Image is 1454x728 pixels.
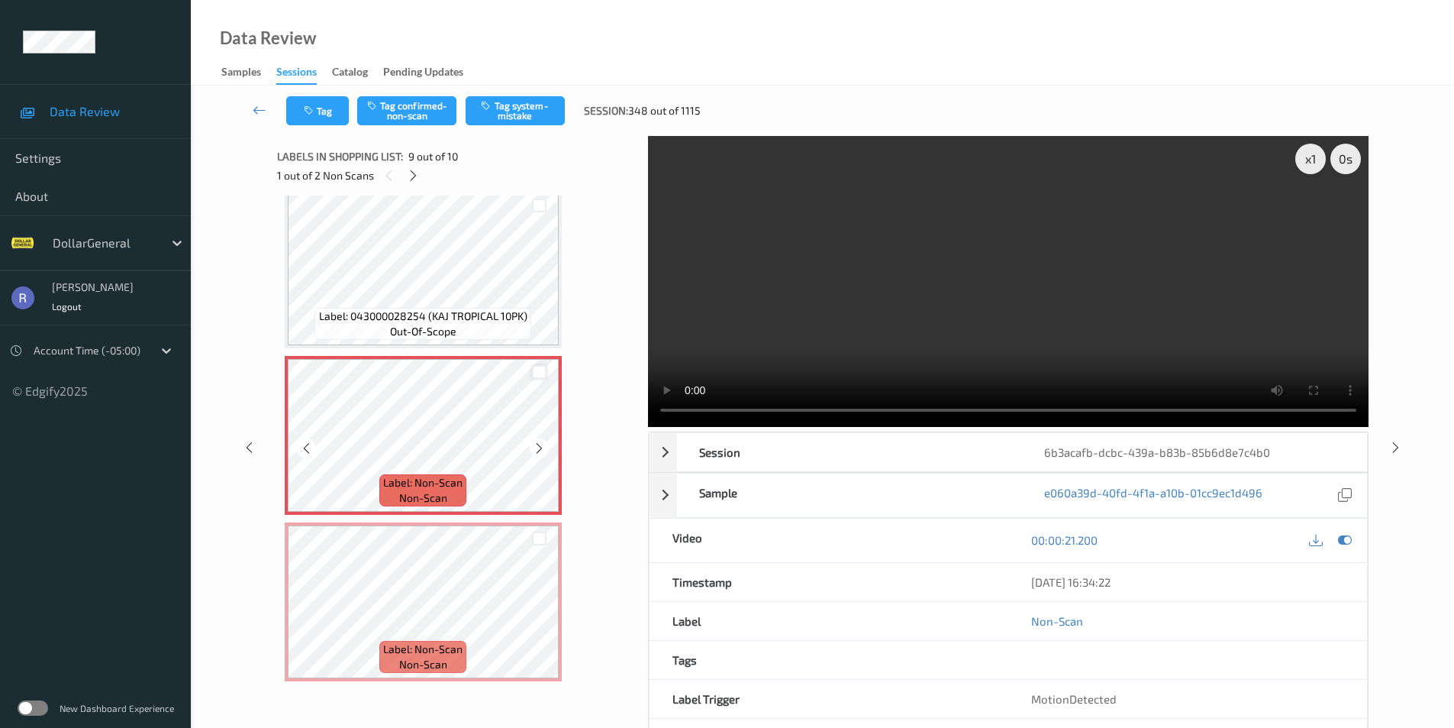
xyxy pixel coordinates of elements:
div: Data Review [220,31,316,46]
span: 9 out of 10 [408,149,458,164]
div: Tags [650,641,1008,679]
span: non-scan [399,657,447,672]
div: Timestamp [650,563,1008,601]
div: x 1 [1295,144,1326,174]
a: Pending Updates [383,62,479,83]
button: Tag system-mistake [466,96,565,125]
a: Samples [221,62,276,83]
div: MotionDetected [1008,680,1367,718]
div: Session [676,433,1021,471]
button: Tag [286,96,349,125]
div: Catalog [332,64,368,83]
div: 0 s [1330,144,1361,174]
a: e060a39d-40fd-4f1a-a10b-01cc9ec1d496 [1044,485,1262,506]
span: out-of-scope [390,324,456,339]
span: Session: [584,103,628,118]
div: 6b3acafb-dcbc-439a-b83b-85b6d8e7c4b0 [1021,433,1366,471]
button: Tag confirmed-non-scan [357,96,456,125]
span: Labels in shopping list: [277,149,403,164]
span: Label: Non-Scan [383,642,463,657]
div: Video [650,519,1008,562]
div: Session6b3acafb-dcbc-439a-b83b-85b6d8e7c4b0 [649,432,1368,472]
a: Catalog [332,62,383,83]
div: 1 out of 2 Non Scans [277,166,637,185]
span: Label: 043000028254 (KAJ TROPICAL 10PK) [319,309,527,324]
a: Sessions [276,62,332,85]
span: Label: Non-Scan [383,475,463,490]
div: Sample [676,474,1021,517]
div: [DATE] 16:34:22 [1031,574,1344,590]
a: Non-Scan [1031,613,1083,629]
a: 00:00:21.200 [1031,532,1098,548]
div: Label Trigger [650,680,1008,718]
div: Samples [221,64,261,83]
div: Samplee060a39d-40fd-4f1a-a10b-01cc9ec1d496 [649,473,1368,518]
span: non-scan [399,490,447,506]
div: Sessions [276,64,317,85]
span: 348 out of 1115 [628,103,701,118]
div: Label [650,602,1008,640]
div: Pending Updates [383,64,463,83]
